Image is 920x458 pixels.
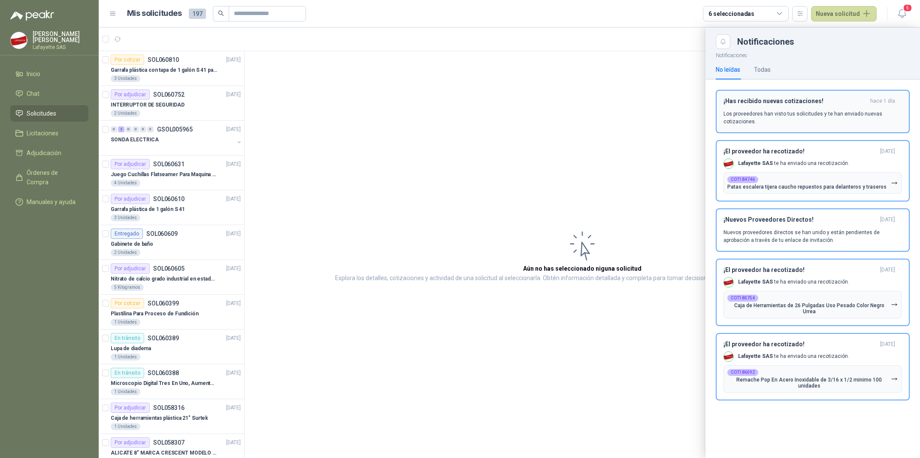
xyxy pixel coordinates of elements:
[727,302,891,314] p: Caja de Herramientas de 26 Pulgadas Uso Pesado Color Negro Urrea
[10,105,88,122] a: Solicitudes
[10,194,88,210] a: Manuales y ayuda
[724,159,733,168] img: Company Logo
[10,85,88,102] a: Chat
[723,365,902,393] button: COT186092Remache Pop En Acero Inoxidable de 3/16 x 1/2 minimo 100 unidades
[33,31,88,43] p: [PERSON_NAME] [PERSON_NAME]
[716,259,910,326] button: ¡El proveedor ha recotizado![DATE] Company LogoLafayette SAS te ha enviado una recotización.COT18...
[189,9,206,19] span: 197
[724,352,733,361] img: Company Logo
[738,353,849,360] p: te ha enviado una recotización.
[880,266,895,274] span: [DATE]
[723,266,877,274] h3: ¡El proveedor ha recotizado!
[723,148,877,155] h3: ¡El proveedor ha recotizado!
[11,32,27,49] img: Company Logo
[27,168,80,187] span: Órdenes de Compra
[723,172,902,194] button: COT184746Patas escalera tijera caucho repuestos para delanteros y traseros
[737,37,910,46] div: Notificaciones
[10,66,88,82] a: Inicio
[731,370,755,375] b: COT186092
[811,6,877,21] button: Nueva solicitud
[731,177,755,182] b: COT184746
[738,160,849,167] p: te ha enviado una recotización.
[738,279,773,285] b: Lafayette SAS
[723,98,867,105] h3: ¡Has recibido nuevas cotizaciones!
[880,216,895,223] span: [DATE]
[723,291,902,318] button: COT180754Caja de Herramientas de 26 Pulgadas Uso Pesado Color Negro Urrea
[10,145,88,161] a: Adjudicación
[10,165,88,190] a: Órdenes de Compra
[10,10,54,21] img: Logo peakr
[27,197,76,207] span: Manuales y ayuda
[738,278,849,286] p: te ha enviado una recotización.
[754,65,771,74] div: Todas
[716,65,740,74] div: No leídas
[727,377,891,389] p: Remache Pop En Acero Inoxidable de 3/16 x 1/2 minimo 100 unidades
[708,9,754,18] div: 6 seleccionadas
[716,208,910,252] button: ¡Nuevos Proveedores Directos![DATE] Nuevos proveedores directos se han unido y están pendientes d...
[27,148,61,158] span: Adjudicación
[880,148,895,155] span: [DATE]
[705,49,920,60] p: Notificaciones
[716,140,910,202] button: ¡El proveedor ha recotizado![DATE] Company LogoLafayette SAS te ha enviado una recotización.COT18...
[27,109,56,118] span: Solicitudes
[27,89,39,98] span: Chat
[723,216,877,223] h3: ¡Nuevos Proveedores Directos!
[723,341,877,348] h3: ¡El proveedor ha recotizado!
[870,98,895,105] span: hace 1 día
[218,10,224,16] span: search
[716,90,910,133] button: ¡Has recibido nuevas cotizaciones!hace 1 día Los proveedores han visto tus solicitudes y te han e...
[903,4,912,12] span: 5
[716,333,910,400] button: ¡El proveedor ha recotizado![DATE] Company LogoLafayette SAS te ha enviado una recotización.COT18...
[724,278,733,287] img: Company Logo
[723,110,902,125] p: Los proveedores han visto tus solicitudes y te han enviado nuevas cotizaciones.
[894,6,910,21] button: 5
[716,34,730,49] button: Close
[127,7,182,20] h1: Mis solicitudes
[10,125,88,141] a: Licitaciones
[738,160,773,166] b: Lafayette SAS
[727,184,887,190] p: Patas escalera tijera caucho repuestos para delanteros y traseros
[880,341,895,348] span: [DATE]
[27,128,58,138] span: Licitaciones
[738,353,773,359] b: Lafayette SAS
[723,229,902,244] p: Nuevos proveedores directos se han unido y están pendientes de aprobación a través de tu enlace d...
[33,45,88,50] p: Lafayette SAS
[27,69,40,79] span: Inicio
[731,296,755,300] b: COT180754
